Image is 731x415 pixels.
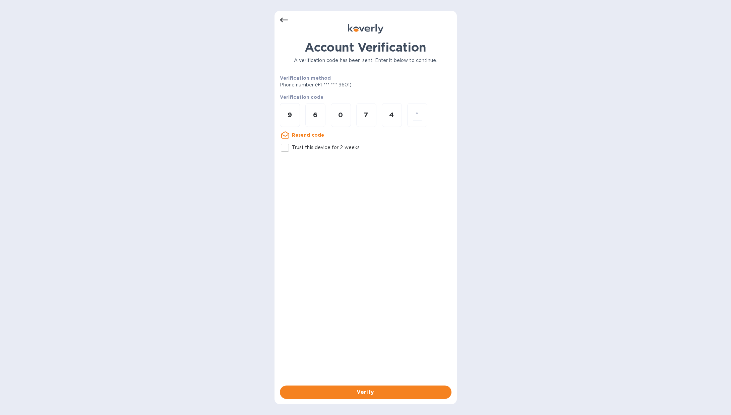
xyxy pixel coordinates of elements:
[280,386,451,399] button: Verify
[280,40,451,54] h1: Account Verification
[280,81,403,88] p: Phone number (+1 *** *** 9601)
[280,57,451,64] p: A verification code has been sent. Enter it below to continue.
[292,132,324,138] u: Resend code
[280,94,451,100] p: Verification code
[280,75,331,81] b: Verification method
[292,144,360,151] p: Trust this device for 2 weeks
[285,388,446,396] span: Verify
